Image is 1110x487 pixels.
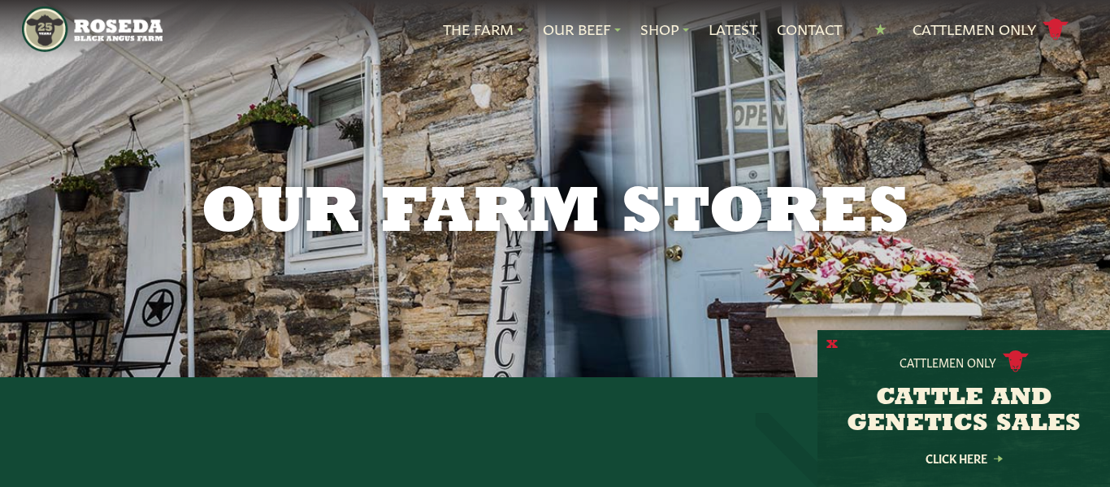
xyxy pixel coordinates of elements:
[891,453,1037,463] a: Click Here
[913,15,1069,44] a: Cattlemen Only
[22,7,163,52] img: https://roseda.com/wp-content/uploads/2021/05/roseda-25-header.png
[709,19,757,40] a: Latest
[443,19,523,40] a: The Farm
[543,19,621,40] a: Our Beef
[139,182,971,247] h1: Our Farm Stores
[826,337,838,354] button: X
[777,19,842,40] a: Contact
[838,385,1090,437] h3: CATTLE AND GENETICS SALES
[1003,350,1029,372] img: cattle-icon.svg
[640,19,689,40] a: Shop
[900,354,996,370] p: Cattlemen Only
